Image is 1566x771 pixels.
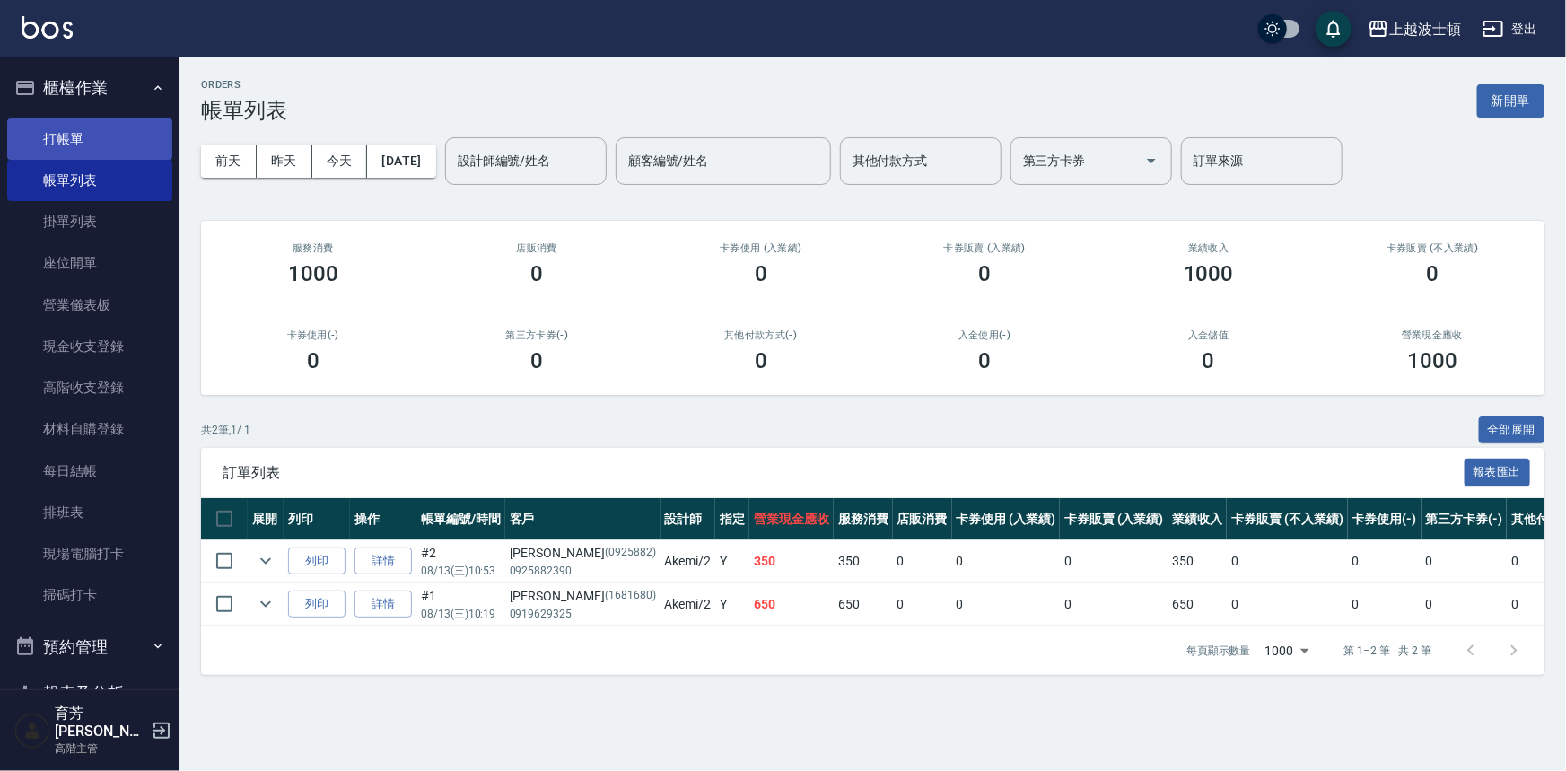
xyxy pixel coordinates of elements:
button: Open [1137,146,1166,175]
div: 上越波士頓 [1389,18,1461,40]
button: 新開單 [1477,84,1544,118]
img: Logo [22,16,73,39]
p: 0919629325 [510,606,656,622]
a: 帳單列表 [7,160,172,201]
h3: 1000 [1407,348,1457,373]
p: 每頁顯示數量 [1186,643,1251,659]
a: 詳情 [354,591,412,618]
th: 客戶 [505,498,661,540]
h3: 0 [1203,348,1215,373]
h3: 0 [530,261,543,286]
button: 全部展開 [1479,416,1545,444]
th: 卡券販賣 (入業績) [1060,498,1168,540]
a: 每日結帳 [7,451,172,492]
a: 掛單列表 [7,201,172,242]
p: 08/13 (三) 10:19 [421,606,501,622]
th: 服務消費 [834,498,893,540]
td: 0 [952,540,1061,583]
td: 0 [1227,583,1347,626]
a: 詳情 [354,548,412,575]
button: 報表及分析 [7,670,172,716]
td: Y [715,583,749,626]
th: 卡券使用(-) [1348,498,1422,540]
button: save [1316,11,1352,47]
td: 0 [1422,540,1508,583]
h5: 育芳[PERSON_NAME] [55,705,146,740]
span: 訂單列表 [223,464,1465,482]
td: 0 [1348,583,1422,626]
button: 櫃檯作業 [7,65,172,111]
h2: 入金使用(-) [895,329,1076,341]
h3: 0 [1426,261,1439,286]
h2: 第三方卡券(-) [447,329,628,341]
p: 高階主管 [55,740,146,757]
p: (0925882) [605,544,656,563]
h2: 卡券販賣 (不入業績) [1343,242,1524,254]
button: 預約管理 [7,624,172,670]
h3: 1000 [1184,261,1234,286]
button: [DATE] [367,145,435,178]
a: 高階收支登錄 [7,367,172,408]
h3: 0 [307,348,319,373]
th: 設計師 [661,498,716,540]
td: 0 [1422,583,1508,626]
a: 排班表 [7,492,172,533]
td: Akemi /2 [661,540,716,583]
td: 0 [1060,540,1168,583]
button: expand row [252,548,279,574]
h2: 業績收入 [1118,242,1299,254]
button: 今天 [312,145,368,178]
h2: 卡券使用(-) [223,329,404,341]
h3: 0 [755,348,767,373]
div: [PERSON_NAME] [510,587,656,606]
p: 第 1–2 筆 共 2 筆 [1344,643,1431,659]
th: 列印 [284,498,350,540]
td: 0 [952,583,1061,626]
th: 卡券使用 (入業績) [952,498,1061,540]
h2: 其他付款方式(-) [670,329,852,341]
a: 掃碼打卡 [7,574,172,616]
th: 卡券販賣 (不入業績) [1227,498,1347,540]
h3: 1000 [288,261,338,286]
th: 營業現金應收 [749,498,834,540]
h3: 服務消費 [223,242,404,254]
button: expand row [252,591,279,618]
h3: 0 [755,261,767,286]
td: #1 [416,583,505,626]
p: (1681680) [605,587,656,606]
button: 列印 [288,591,346,618]
td: 0 [1227,540,1347,583]
a: 營業儀表板 [7,285,172,326]
a: 現場電腦打卡 [7,533,172,574]
div: 1000 [1258,626,1316,675]
th: 展開 [248,498,284,540]
td: 350 [1168,540,1228,583]
td: 0 [893,540,952,583]
h3: 0 [978,261,991,286]
td: 350 [834,540,893,583]
th: 業績收入 [1168,498,1228,540]
p: 共 2 筆, 1 / 1 [201,422,250,438]
td: Akemi /2 [661,583,716,626]
a: 報表匯出 [1465,463,1531,480]
h3: 帳單列表 [201,98,287,123]
a: 座位開單 [7,242,172,284]
button: 登出 [1475,13,1544,46]
div: [PERSON_NAME] [510,544,656,563]
a: 打帳單 [7,118,172,160]
h2: 營業現金應收 [1343,329,1524,341]
h2: 店販消費 [447,242,628,254]
h2: 卡券使用 (入業績) [670,242,852,254]
h2: 入金儲值 [1118,329,1299,341]
p: 0925882390 [510,563,656,579]
h2: ORDERS [201,79,287,91]
th: 店販消費 [893,498,952,540]
h3: 0 [978,348,991,373]
button: 昨天 [257,145,312,178]
td: 0 [1060,583,1168,626]
th: 操作 [350,498,416,540]
td: 650 [1168,583,1228,626]
td: Y [715,540,749,583]
td: 350 [749,540,834,583]
a: 新開單 [1477,92,1544,109]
